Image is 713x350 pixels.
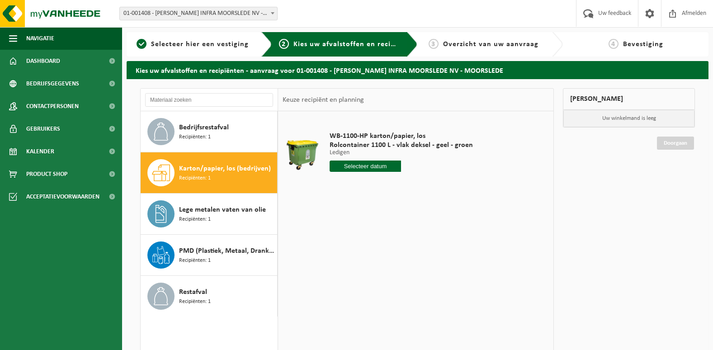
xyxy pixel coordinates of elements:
input: Selecteer datum [330,161,401,172]
button: Karton/papier, los (bedrijven) Recipiënten: 1 [141,152,278,194]
span: Bedrijfsrestafval [179,122,229,133]
div: [PERSON_NAME] [563,88,695,110]
span: Recipiënten: 1 [179,298,211,306]
span: 01-001408 - H.ESSERS INFRA MOORSLEDE NV - MOORSLEDE [119,7,278,20]
span: Lege metalen vaten van olie [179,204,266,215]
span: Acceptatievoorwaarden [26,185,99,208]
span: PMD (Plastiek, Metaal, Drankkartons) (bedrijven) [179,246,275,256]
span: 4 [609,39,619,49]
span: Selecteer hier een vestiging [151,41,249,48]
p: Uw winkelmand is leeg [563,110,694,127]
button: PMD (Plastiek, Metaal, Drankkartons) (bedrijven) Recipiënten: 1 [141,235,278,276]
button: Restafval Recipiënten: 1 [141,276,278,317]
span: Recipiënten: 1 [179,133,211,142]
div: Keuze recipiënt en planning [278,89,368,111]
a: 1Selecteer hier een vestiging [131,39,254,50]
span: Restafval [179,287,207,298]
span: 1 [137,39,146,49]
span: 01-001408 - H.ESSERS INFRA MOORSLEDE NV - MOORSLEDE [120,7,277,20]
button: Lege metalen vaten van olie Recipiënten: 1 [141,194,278,235]
span: Rolcontainer 1100 L - vlak deksel - geel - groen [330,141,473,150]
span: WB-1100-HP karton/papier, los [330,132,473,141]
span: 2 [279,39,289,49]
span: Contactpersonen [26,95,79,118]
a: Doorgaan [657,137,694,150]
span: Recipiënten: 1 [179,174,211,183]
span: Karton/papier, los (bedrijven) [179,163,271,174]
button: Bedrijfsrestafval Recipiënten: 1 [141,111,278,152]
span: Bedrijfsgegevens [26,72,79,95]
span: Navigatie [26,27,54,50]
h2: Kies uw afvalstoffen en recipiënten - aanvraag voor 01-001408 - [PERSON_NAME] INFRA MOORSLEDE NV ... [127,61,708,79]
input: Materiaal zoeken [145,93,273,107]
span: 3 [429,39,439,49]
span: Product Shop [26,163,67,185]
span: Overzicht van uw aanvraag [443,41,538,48]
span: Kies uw afvalstoffen en recipiënten [293,41,418,48]
p: Ledigen [330,150,473,156]
span: Recipiënten: 1 [179,215,211,224]
span: Dashboard [26,50,60,72]
span: Gebruikers [26,118,60,140]
span: Recipiënten: 1 [179,256,211,265]
span: Bevestiging [623,41,663,48]
span: Kalender [26,140,54,163]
